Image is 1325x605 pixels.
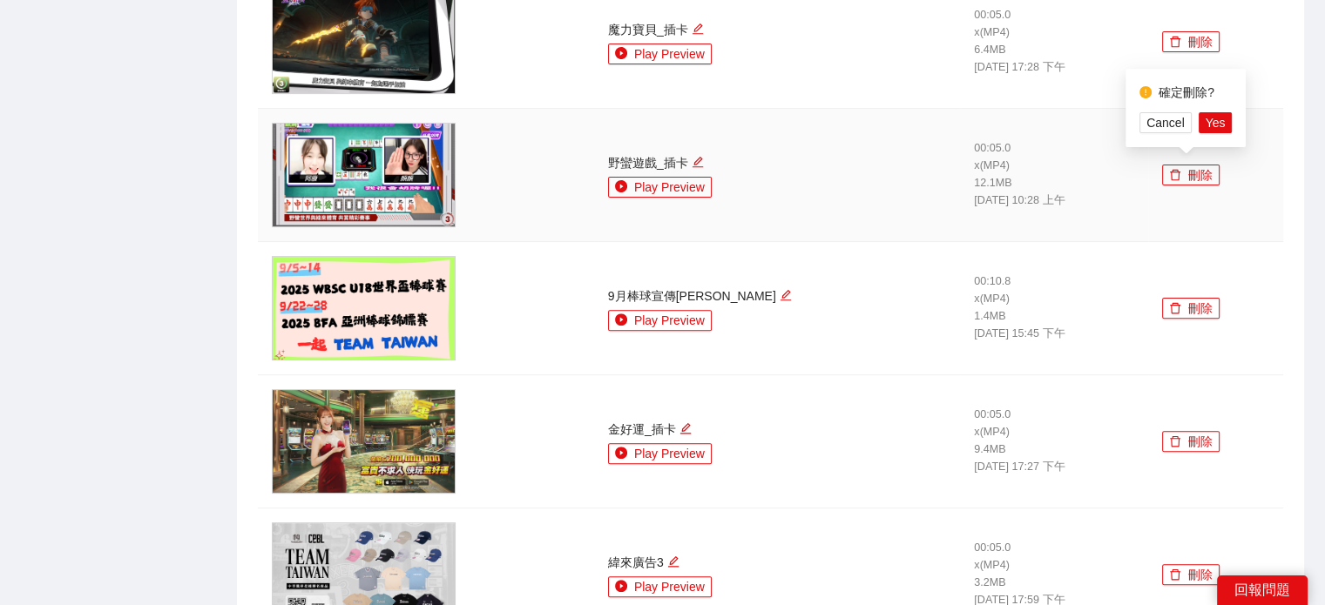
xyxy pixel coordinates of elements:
button: delete刪除 [1162,165,1220,185]
span: play-circle [615,447,627,460]
button: play-circlePlay Preview [608,443,712,464]
span: Play Preview [634,577,705,596]
span: delete [1169,435,1181,449]
div: 確定刪除? [1159,83,1214,102]
span: edit [692,156,704,168]
div: 00:05.0 x ( MP4 ) 12.1 MB [DATE] 10:28 上午 [974,140,1134,209]
div: 魔力寶貝_插卡 [608,20,946,39]
div: 00:05.0 x ( MP4 ) 9.4 MB [DATE] 17:27 下午 [974,407,1134,475]
div: 編輯 [692,153,704,172]
div: 9月棒球宣傳[PERSON_NAME] [608,286,946,306]
span: edit [679,422,692,434]
span: edit [667,555,679,568]
img: thumbnail.png [272,123,456,227]
span: Play Preview [634,311,705,330]
img: thumbnail.png [272,389,456,494]
span: delete [1169,302,1181,316]
div: 編輯 [780,286,792,306]
span: delete [1169,36,1181,50]
span: play-circle [615,313,627,327]
span: Play Preview [634,44,705,64]
div: 00:05.0 x ( MP4 ) 6.4 MB [DATE] 17:28 下午 [974,7,1134,76]
div: 回報問題 [1217,575,1308,605]
div: 編輯 [692,20,704,39]
button: Yes [1199,112,1233,133]
span: Yes [1206,113,1226,132]
span: Play Preview [634,178,705,197]
div: 編輯 [679,420,692,439]
div: 野蠻遊戲_插卡 [608,153,946,172]
img: thumbnail.png [272,256,456,360]
button: play-circlePlay Preview [608,177,712,198]
span: delete [1169,568,1181,582]
button: delete刪除 [1162,564,1220,585]
span: play-circle [615,180,627,194]
button: play-circlePlay Preview [608,310,712,331]
button: play-circlePlay Preview [608,44,712,64]
button: Cancel [1139,112,1192,133]
span: play-circle [615,47,627,61]
div: 00:10.8 x ( MP4 ) 1.4 MB [DATE] 15:45 下午 [974,273,1134,342]
button: delete刪除 [1162,431,1220,452]
span: edit [692,23,704,35]
div: 編輯 [667,553,679,572]
span: exclamation-circle [1139,86,1152,98]
button: delete刪除 [1162,298,1220,319]
div: 緯來廣告3 [608,553,946,572]
button: play-circlePlay Preview [608,576,712,597]
span: edit [780,289,792,301]
span: Play Preview [634,444,705,463]
span: delete [1169,169,1181,183]
button: delete刪除 [1162,31,1220,52]
div: 金好運_插卡 [608,420,946,439]
span: Cancel [1146,113,1185,132]
span: play-circle [615,580,627,594]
